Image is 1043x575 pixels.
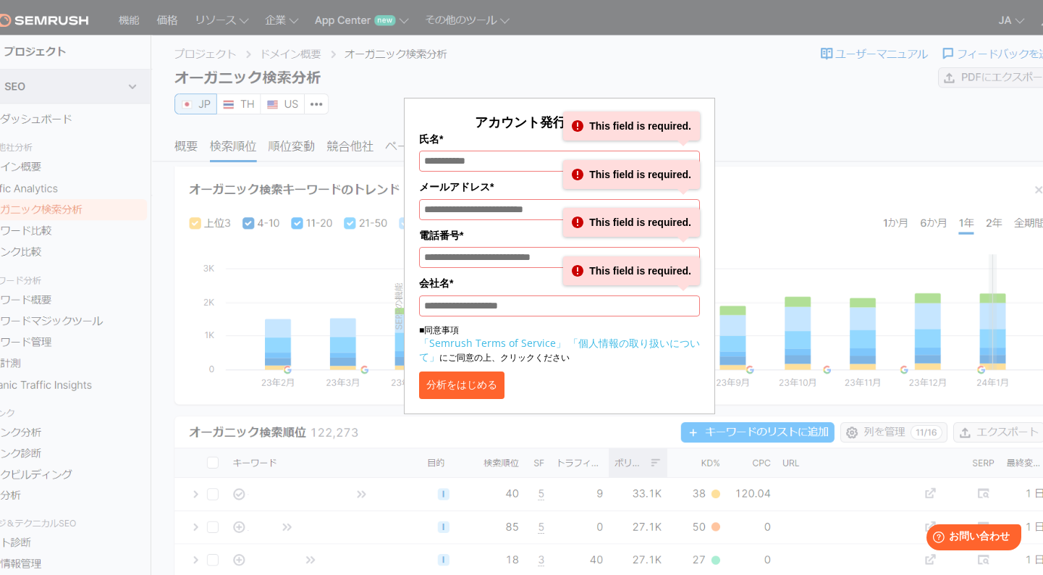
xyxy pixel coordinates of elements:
div: This field is required. [563,208,700,237]
button: 分析をはじめる [419,372,504,399]
iframe: Help widget launcher [914,519,1027,559]
div: This field is required. [563,160,700,189]
span: アカウント発行して分析する [475,113,644,130]
div: This field is required. [563,112,700,140]
div: This field is required. [563,256,700,285]
label: 電話番号* [419,227,700,243]
a: 「Semrush Terms of Service」 [419,336,566,350]
a: 「個人情報の取り扱いについて」 [419,336,700,364]
label: メールアドレス* [419,179,700,195]
p: ■同意事項 にご同意の上、クリックください [419,324,700,364]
